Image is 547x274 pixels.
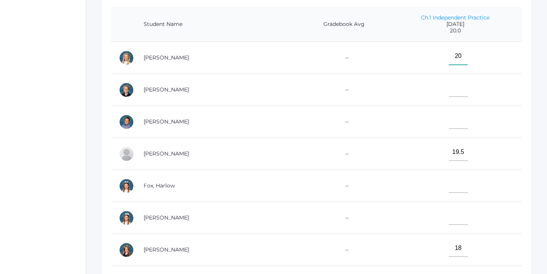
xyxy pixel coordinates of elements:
a: [PERSON_NAME] [144,150,189,157]
div: Harlow Fox [119,178,134,194]
a: [PERSON_NAME] [144,54,189,61]
th: Student Name [136,7,299,42]
span: 20.0 [397,27,514,34]
a: [PERSON_NAME] [144,118,189,125]
div: Bennett Burgh [119,114,134,130]
a: [PERSON_NAME] [144,246,189,253]
td: -- [299,74,389,106]
div: Ezekiel Dinwiddie [119,146,134,162]
th: Gradebook Avg [299,7,389,42]
div: Isaiah Bell [119,82,134,98]
td: -- [299,234,389,266]
div: Violet Fox [119,210,134,226]
div: Sadie Armstrong [119,50,134,66]
div: Ava Frieder [119,242,134,258]
td: -- [299,106,389,138]
a: Ch.1 Independent Practice [421,14,489,21]
td: -- [299,138,389,170]
a: [PERSON_NAME] [144,86,189,93]
span: [DATE] [397,21,514,27]
a: Fox, Harlow [144,182,175,189]
td: -- [299,170,389,202]
td: -- [299,42,389,74]
a: [PERSON_NAME] [144,214,189,221]
td: -- [299,202,389,234]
